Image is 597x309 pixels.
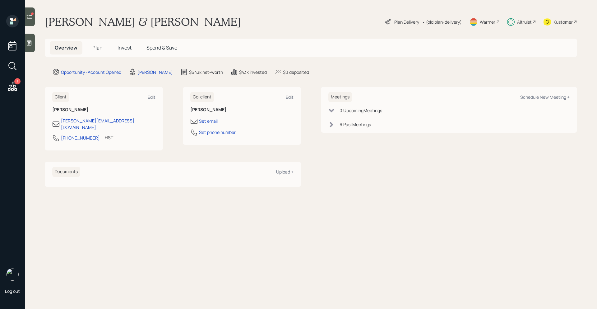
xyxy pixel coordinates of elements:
[146,44,177,51] span: Spend & Save
[239,69,267,75] div: $43k invested
[276,169,294,175] div: Upload +
[286,94,294,100] div: Edit
[92,44,103,51] span: Plan
[52,107,155,112] h6: [PERSON_NAME]
[137,69,173,75] div: [PERSON_NAME]
[328,92,352,102] h6: Meetings
[394,19,419,25] div: Plan Delivery
[199,118,218,124] div: Set email
[283,69,309,75] div: $0 deposited
[148,94,155,100] div: Edit
[520,94,570,100] div: Schedule New Meeting +
[52,167,80,177] h6: Documents
[480,19,495,25] div: Warmer
[422,19,462,25] div: • (old plan-delivery)
[52,92,69,102] h6: Client
[199,129,236,135] div: Set phone number
[14,78,21,84] div: 7
[340,121,371,128] div: 6 Past Meeting s
[6,268,19,281] img: michael-russo-headshot.png
[61,69,121,75] div: Opportunity · Account Opened
[553,19,573,25] div: Kustomer
[61,117,155,131] div: [PERSON_NAME][EMAIL_ADDRESS][DOMAIN_NAME]
[105,134,113,141] div: HST
[55,44,77,51] span: Overview
[61,135,100,141] div: [PHONE_NUMBER]
[517,19,532,25] div: Altruist
[189,69,223,75] div: $643k net-worth
[190,107,294,112] h6: [PERSON_NAME]
[45,15,241,29] h1: [PERSON_NAME] & [PERSON_NAME]
[5,288,20,294] div: Log out
[190,92,214,102] h6: Co-client
[340,107,382,114] div: 0 Upcoming Meeting s
[118,44,132,51] span: Invest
